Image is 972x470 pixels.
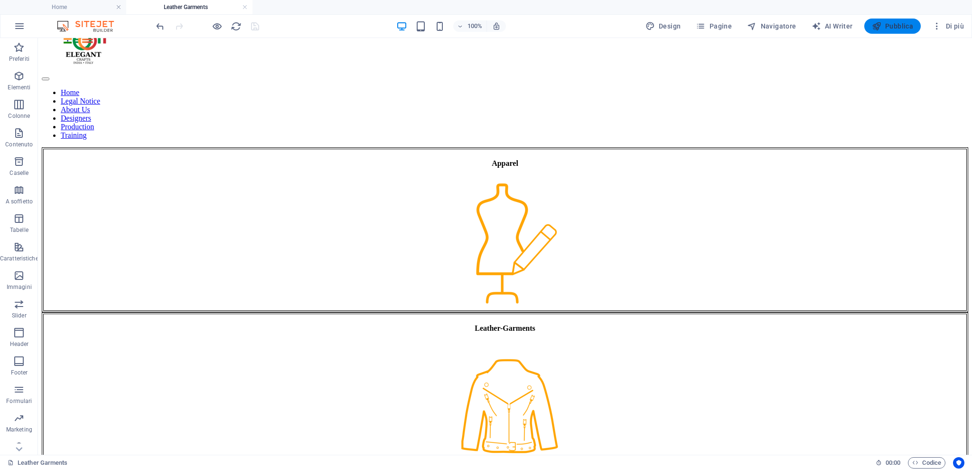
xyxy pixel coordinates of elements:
[155,21,166,32] i: Annulla: Modifica intestazione (Ctrl+Z)
[55,20,126,32] img: Editor Logo
[8,112,30,120] p: Colonne
[747,21,796,31] span: Navigatore
[453,20,487,32] button: 100%
[743,19,800,34] button: Navigatore
[886,457,900,469] span: 00 00
[12,312,27,319] p: Slider
[808,19,857,34] button: AI Writer
[932,21,964,31] span: Di più
[154,20,166,32] button: undo
[864,19,921,34] button: Pubblica
[696,21,732,31] span: Pagine
[230,20,242,32] button: reload
[642,19,685,34] button: Design
[11,369,28,376] p: Footer
[928,19,968,34] button: Di più
[467,20,483,32] h6: 100%
[5,141,33,148] p: Contenuto
[6,198,33,205] p: A soffietto
[812,21,853,31] span: AI Writer
[912,457,941,469] span: Codice
[8,457,68,469] a: Fai clic per annullare la selezione. Doppio clic per aprire le pagine
[10,340,29,348] p: Header
[9,169,28,177] p: Caselle
[9,55,29,63] p: Preferiti
[126,2,252,12] h4: Leather Garments
[231,21,242,32] i: Ricarica la pagina
[876,457,901,469] h6: Tempo sessione
[6,397,32,405] p: Formulari
[953,457,964,469] button: Usercentrics
[908,457,945,469] button: Codice
[211,20,223,32] button: Clicca qui per lasciare la modalità di anteprima e continuare la modifica
[7,283,32,291] p: Immagini
[6,426,32,433] p: Marketing
[8,84,30,91] p: Elementi
[872,21,914,31] span: Pubblica
[10,226,28,234] p: Tabelle
[645,21,681,31] span: Design
[892,459,894,466] span: :
[692,19,736,34] button: Pagine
